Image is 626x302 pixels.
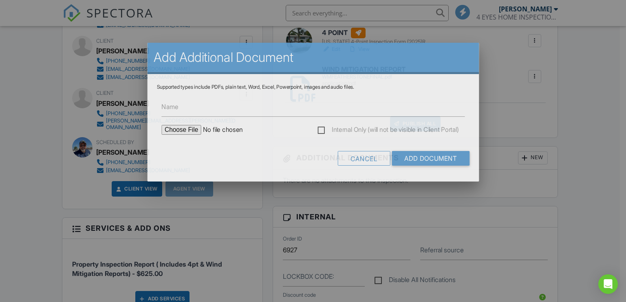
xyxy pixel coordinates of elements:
[156,84,469,90] div: Supported types include PDFs, plain text, Word, Excel, Powerpoint, images and audio files.
[154,49,473,66] h2: Add Additional Document
[161,102,178,111] label: Name
[392,151,469,166] input: Add Document
[337,151,390,166] div: Cancel
[598,274,618,294] div: Open Intercom Messenger
[318,126,459,136] label: Internal Only (will not be visible in Client Portal)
